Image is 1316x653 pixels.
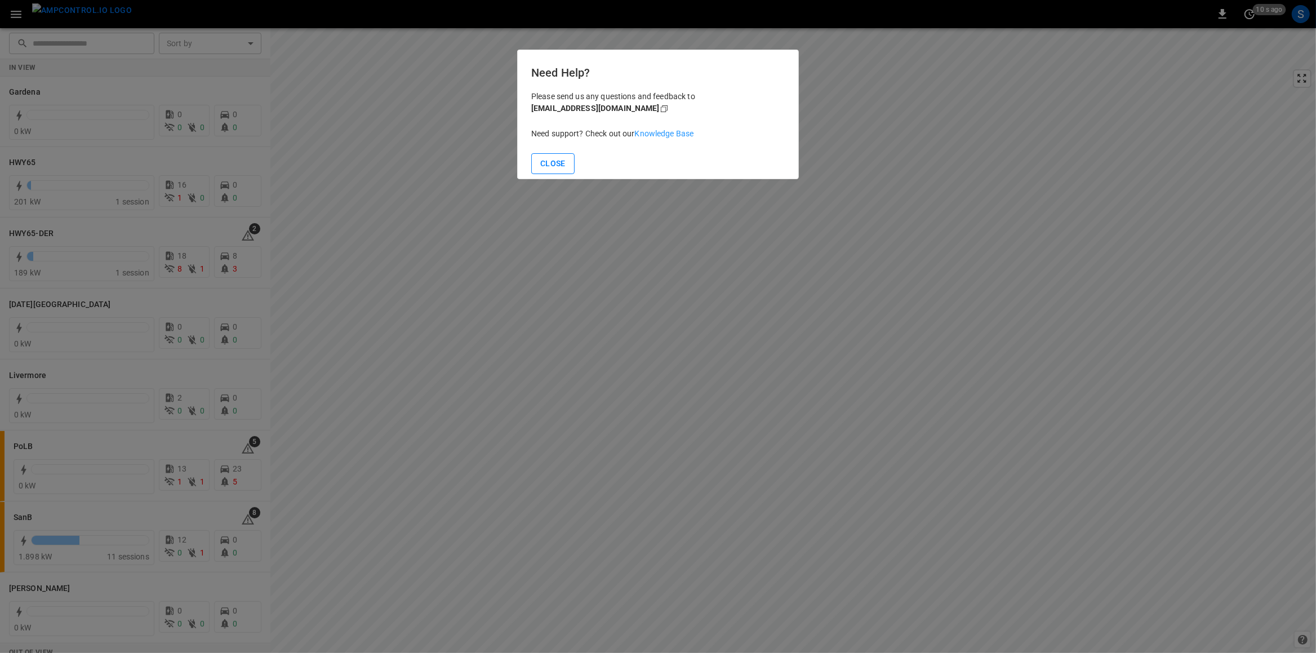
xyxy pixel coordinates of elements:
p: Please send us any questions and feedback to [531,91,785,114]
p: Need support? Check out our [531,128,785,140]
button: Close [531,153,575,174]
h6: Need Help? [531,64,785,82]
a: Knowledge Base [635,129,694,138]
div: [EMAIL_ADDRESS][DOMAIN_NAME] [531,103,660,114]
div: copy [659,103,670,115]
